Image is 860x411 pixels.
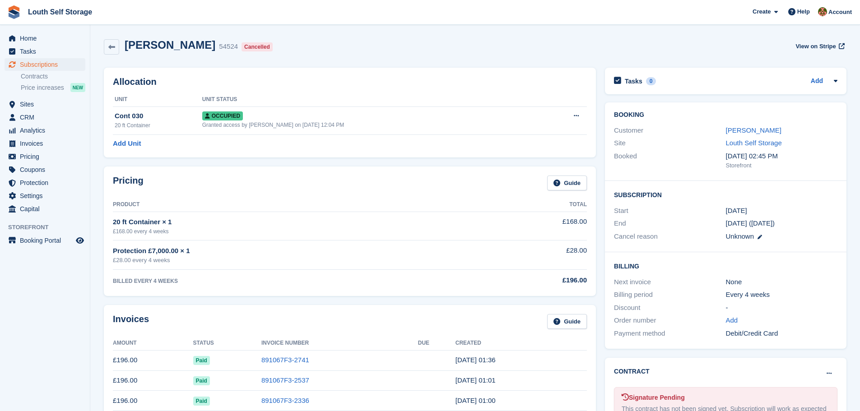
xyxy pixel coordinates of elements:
[547,175,587,190] a: Guide
[5,124,85,137] a: menu
[261,336,418,351] th: Invoice Number
[20,163,74,176] span: Coupons
[614,138,725,148] div: Site
[5,58,85,71] a: menu
[70,83,85,92] div: NEW
[614,206,725,216] div: Start
[614,111,837,119] h2: Booking
[5,98,85,111] a: menu
[113,139,141,149] a: Add Unit
[726,232,754,240] span: Unknown
[5,137,85,150] a: menu
[418,336,456,351] th: Due
[828,8,852,17] span: Account
[818,7,827,16] img: Andy Smith
[5,111,85,124] a: menu
[5,203,85,215] a: menu
[20,58,74,71] span: Subscriptions
[113,175,144,190] h2: Pricing
[5,189,85,202] a: menu
[726,206,747,216] time: 2024-09-27 00:00:00 UTC
[20,189,74,202] span: Settings
[726,303,837,313] div: -
[115,121,202,129] div: 20 ft Container
[614,190,837,199] h2: Subscription
[726,219,775,227] span: [DATE] ([DATE])
[456,336,587,351] th: Created
[20,150,74,163] span: Pricing
[20,203,74,215] span: Capital
[20,234,74,247] span: Booking Portal
[193,376,210,385] span: Paid
[20,32,74,45] span: Home
[456,376,496,384] time: 2025-07-04 00:01:31 UTC
[614,315,725,326] div: Order number
[473,240,587,270] td: £28.00
[646,77,656,85] div: 0
[113,370,193,391] td: £196.00
[261,397,309,404] a: 891067F3-2336
[113,391,193,411] td: £196.00
[125,39,215,51] h2: [PERSON_NAME]
[74,235,85,246] a: Preview store
[753,7,771,16] span: Create
[21,83,85,92] a: Price increases NEW
[5,234,85,247] a: menu
[202,121,542,129] div: Granted access by [PERSON_NAME] on [DATE] 12:04 PM
[456,397,496,404] time: 2025-06-06 00:00:55 UTC
[726,290,837,300] div: Every 4 weeks
[5,163,85,176] a: menu
[792,39,846,54] a: View on Stripe
[7,5,21,19] img: stora-icon-8386f47178a22dfd0bd8f6a31ec36ba5ce8667c1dd55bd0f319d3a0aa187defe.svg
[193,356,210,365] span: Paid
[547,314,587,329] a: Guide
[625,77,642,85] h2: Tasks
[219,42,238,52] div: 54524
[20,45,74,58] span: Tasks
[614,328,725,339] div: Payment method
[614,290,725,300] div: Billing period
[21,72,85,81] a: Contracts
[24,5,96,19] a: Louth Self Storage
[614,367,650,376] h2: Contract
[797,7,810,16] span: Help
[726,315,738,326] a: Add
[113,256,473,265] div: £28.00 every 4 weeks
[20,111,74,124] span: CRM
[726,126,781,134] a: [PERSON_NAME]
[811,76,823,87] a: Add
[726,151,837,162] div: [DATE] 02:45 PM
[8,223,90,232] span: Storefront
[614,277,725,287] div: Next invoice
[614,151,725,170] div: Booked
[20,176,74,189] span: Protection
[5,45,85,58] a: menu
[614,218,725,229] div: End
[113,246,473,256] div: Protection £7,000.00 × 1
[20,124,74,137] span: Analytics
[5,32,85,45] a: menu
[456,356,496,364] time: 2025-08-01 00:36:10 UTC
[202,111,243,120] span: Occupied
[473,212,587,240] td: £168.00
[113,277,473,285] div: BILLED EVERY 4 WEEKS
[20,137,74,150] span: Invoices
[113,227,473,236] div: £168.00 every 4 weeks
[202,92,542,107] th: Unit Status
[193,336,261,351] th: Status
[473,198,587,212] th: Total
[113,77,587,87] h2: Allocation
[473,275,587,286] div: £196.00
[261,356,309,364] a: 891067F3-2741
[614,125,725,136] div: Customer
[614,303,725,313] div: Discount
[614,231,725,242] div: Cancel reason
[21,83,64,92] span: Price increases
[614,261,837,270] h2: Billing
[113,314,149,329] h2: Invoices
[242,42,273,51] div: Cancelled
[726,277,837,287] div: None
[622,393,830,402] div: Signature Pending
[113,350,193,370] td: £196.00
[113,336,193,351] th: Amount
